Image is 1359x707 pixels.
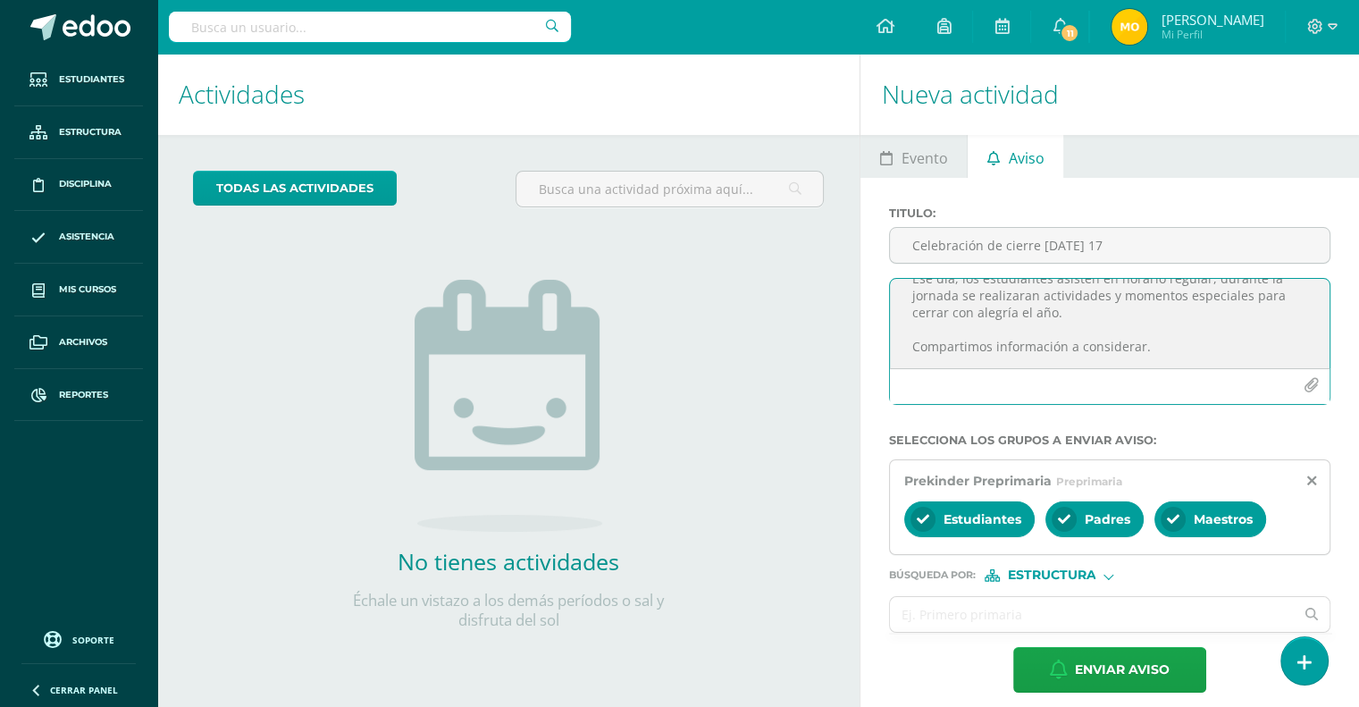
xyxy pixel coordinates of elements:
a: Aviso [968,135,1063,178]
h1: Actividades [179,54,838,135]
input: Ej. Primero primaria [890,597,1294,632]
span: Preprimaria [1056,475,1122,488]
p: Échale un vistazo a los demás períodos o sal y disfruta del sol [330,591,687,630]
a: Reportes [14,369,143,422]
textarea: Saludos estimados padres de familia. Nos encontramos a pocos días del cierre de este ciclo escola... [890,279,1330,368]
a: Archivos [14,316,143,369]
label: Selecciona los grupos a enviar aviso : [889,433,1330,447]
a: Evento [860,135,967,178]
a: Soporte [21,627,136,651]
span: Enviar aviso [1075,648,1170,692]
img: 1f106b6e7afca4fe1a88845eafc4bcfc.png [1112,9,1147,45]
span: Evento [902,137,948,180]
span: Padres [1085,511,1130,527]
div: [object Object] [985,569,1119,582]
span: Cerrar panel [50,684,118,696]
span: Prekinder Preprimaria [904,473,1052,489]
span: Estudiantes [944,511,1021,527]
a: Mis cursos [14,264,143,316]
span: Maestros [1194,511,1253,527]
span: Disciplina [59,177,112,191]
span: 11 [1060,23,1079,43]
span: Archivos [59,335,107,349]
input: Busca una actividad próxima aquí... [516,172,823,206]
span: [PERSON_NAME] [1161,11,1263,29]
img: no_activities.png [415,280,602,532]
h2: No tienes actividades [330,546,687,577]
input: Busca un usuario... [169,12,571,42]
label: Titulo : [889,206,1330,220]
span: Mis cursos [59,282,116,297]
h1: Nueva actividad [882,54,1338,135]
span: Mi Perfil [1161,27,1263,42]
a: Estudiantes [14,54,143,106]
input: Titulo [890,228,1330,263]
span: Búsqueda por : [889,570,976,580]
span: Soporte [72,634,114,646]
a: Disciplina [14,159,143,212]
span: Aviso [1009,137,1044,180]
span: Estructura [1007,570,1095,580]
span: Estructura [59,125,122,139]
a: todas las Actividades [193,171,397,206]
span: Reportes [59,388,108,402]
button: Enviar aviso [1013,647,1206,693]
a: Estructura [14,106,143,159]
a: Asistencia [14,211,143,264]
span: Asistencia [59,230,114,244]
span: Estudiantes [59,72,124,87]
